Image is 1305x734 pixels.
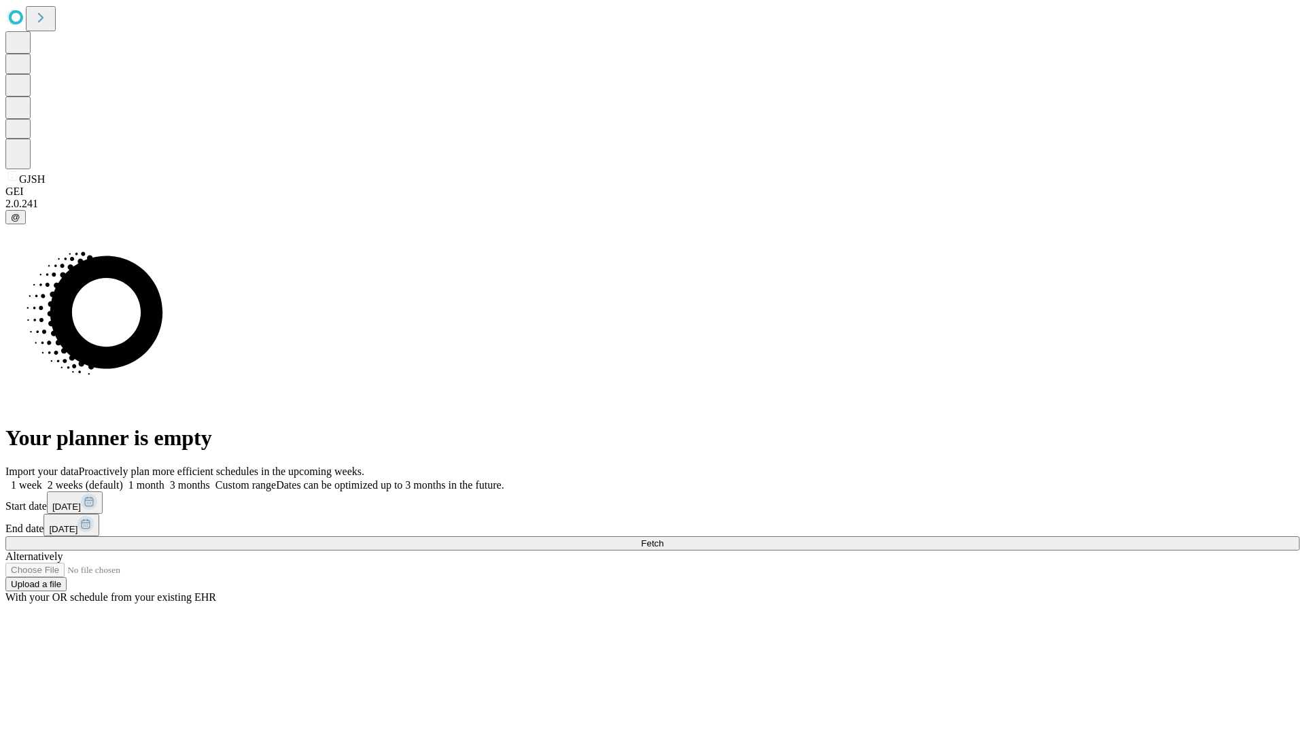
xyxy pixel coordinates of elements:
span: Custom range [215,479,276,491]
span: 2 weeks (default) [48,479,123,491]
button: Fetch [5,536,1300,550]
span: [DATE] [49,524,77,534]
button: [DATE] [47,491,103,514]
span: Import your data [5,466,79,477]
span: With your OR schedule from your existing EHR [5,591,216,603]
div: GEI [5,186,1300,198]
div: End date [5,514,1300,536]
span: [DATE] [52,502,81,512]
span: GJSH [19,173,45,185]
button: Upload a file [5,577,67,591]
span: Alternatively [5,550,63,562]
h1: Your planner is empty [5,425,1300,451]
span: @ [11,212,20,222]
span: Proactively plan more efficient schedules in the upcoming weeks. [79,466,364,477]
button: @ [5,210,26,224]
div: 2.0.241 [5,198,1300,210]
span: 1 week [11,479,42,491]
span: 1 month [128,479,164,491]
div: Start date [5,491,1300,514]
button: [DATE] [43,514,99,536]
span: 3 months [170,479,210,491]
span: Dates can be optimized up to 3 months in the future. [276,479,504,491]
span: Fetch [641,538,663,548]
